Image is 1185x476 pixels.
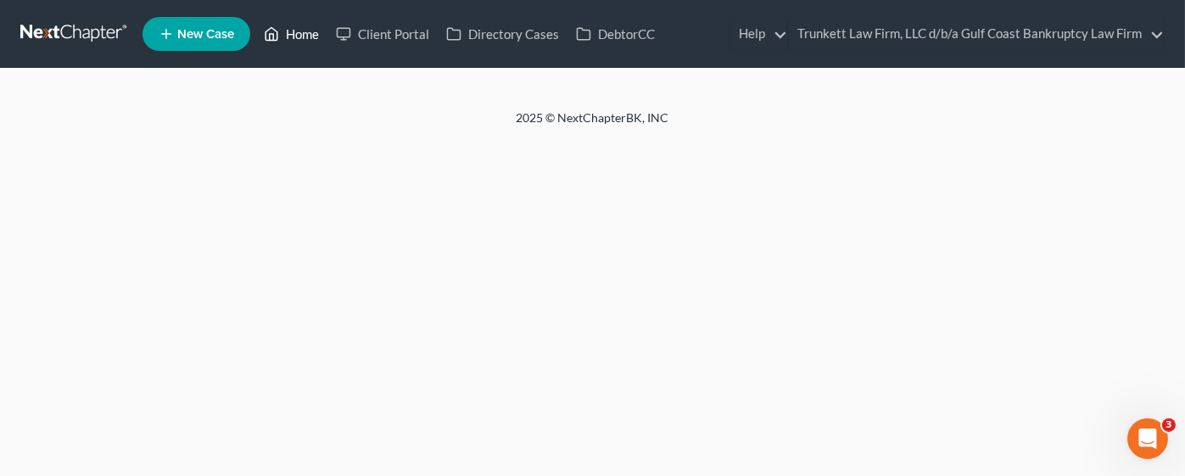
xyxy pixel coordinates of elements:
div: 2025 © NextChapterBK, INC [109,109,1076,140]
a: DebtorCC [567,19,663,49]
a: Home [255,19,327,49]
a: Directory Cases [438,19,567,49]
span: 3 [1162,418,1176,432]
a: Trunkett Law Firm, LLC d/b/a Gulf Coast Bankruptcy Law Firm [789,19,1164,49]
a: Client Portal [327,19,438,49]
a: Help [730,19,787,49]
new-legal-case-button: New Case [143,17,250,51]
iframe: Intercom live chat [1127,418,1168,459]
